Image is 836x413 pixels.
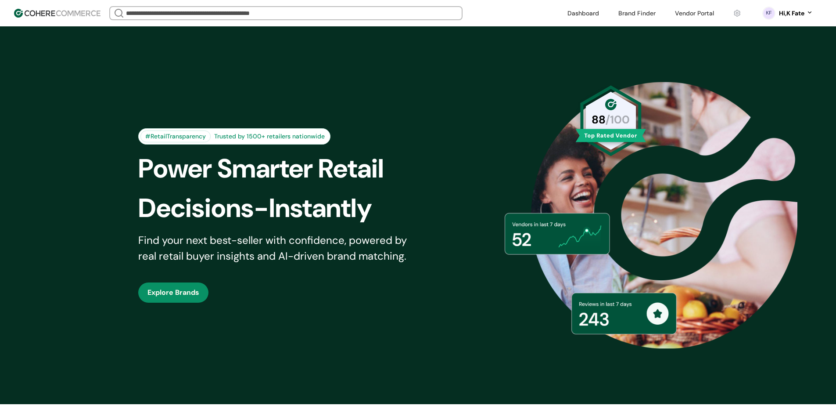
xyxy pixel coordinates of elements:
div: #RetailTransparency [140,130,211,142]
div: Find your next best-seller with confidence, powered by real retail buyer insights and AI-driven b... [138,232,418,264]
div: Trusted by 1500+ retailers nationwide [211,132,328,141]
svg: 0 percent [762,7,775,20]
div: Decisions-Instantly [138,188,433,228]
div: Hi, K Fate [779,9,804,18]
button: Hi,K Fate [779,9,813,18]
button: Explore Brands [138,283,208,303]
div: Power Smarter Retail [138,149,433,188]
img: Cohere Logo [14,9,100,18]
